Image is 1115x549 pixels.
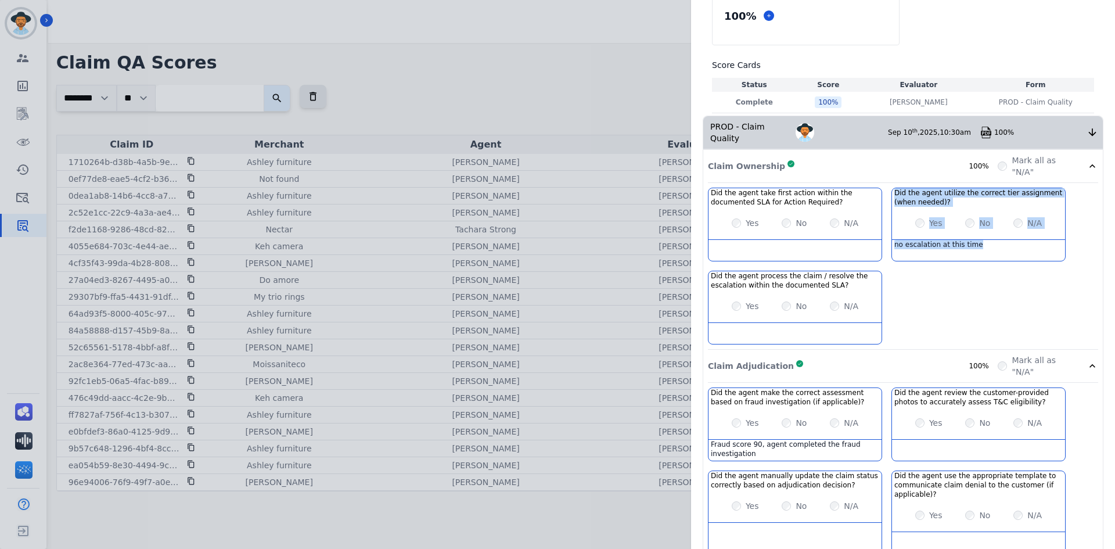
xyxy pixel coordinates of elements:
[969,361,998,371] div: 100%
[1027,509,1042,521] label: N/A
[929,217,943,229] label: Yes
[815,96,841,108] div: 100 %
[1012,354,1073,378] label: Mark all as "N/A"
[929,509,943,521] label: Yes
[912,128,918,134] sup: th
[994,128,1087,137] div: 100%
[979,417,990,429] label: No
[714,98,794,107] p: Complete
[746,217,759,229] label: Yes
[844,217,858,229] label: N/A
[860,78,977,92] th: Evaluator
[844,417,858,429] label: N/A
[746,417,759,429] label: Yes
[796,500,807,512] label: No
[844,300,858,312] label: N/A
[722,6,759,26] div: 100 %
[711,188,879,207] h3: Did the agent take first action within the documented SLA for Action Required?
[1027,417,1042,429] label: N/A
[894,188,1063,207] h3: Did the agent utilize the correct tier assignment (when needed)?
[894,471,1063,499] h3: Did the agent use the appropriate template to communicate claim denial to the customer (if applic...
[708,360,794,372] p: Claim Adjudication
[703,116,796,149] div: PROD - Claim Quality
[711,471,879,490] h3: Did the agent manually update the claim status correctly based on adjudication decision?
[796,217,807,229] label: No
[797,78,860,92] th: Score
[979,217,990,229] label: No
[708,440,882,461] div: Fraud score 90, agent completed the fraud investigation
[712,78,797,92] th: Status
[796,123,814,142] img: Avatar
[796,300,807,312] label: No
[708,160,785,172] p: Claim Ownership
[844,500,858,512] label: N/A
[894,388,1063,407] h3: Did the agent review the customer-provided photos to accurately assess T&C eligibility?
[888,128,980,137] div: Sep 10 , 2025 ,
[746,500,759,512] label: Yes
[1012,155,1073,178] label: Mark all as "N/A"
[711,388,879,407] h3: Did the agent make the correct assessment based on fraud investigation (if applicable)?
[980,127,992,138] img: qa-pdf.svg
[712,59,1094,71] h3: Score Cards
[929,417,943,429] label: Yes
[979,509,990,521] label: No
[796,417,807,429] label: No
[890,98,948,107] p: [PERSON_NAME]
[892,240,1065,261] div: no escalation at this time
[969,162,998,171] div: 100%
[999,98,1073,107] span: PROD - Claim Quality
[940,128,971,137] span: 10:30am
[746,300,759,312] label: Yes
[977,78,1094,92] th: Form
[711,271,879,290] h3: Did the agent process the claim / resolve the escalation within the documented SLA?
[1027,217,1042,229] label: N/A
